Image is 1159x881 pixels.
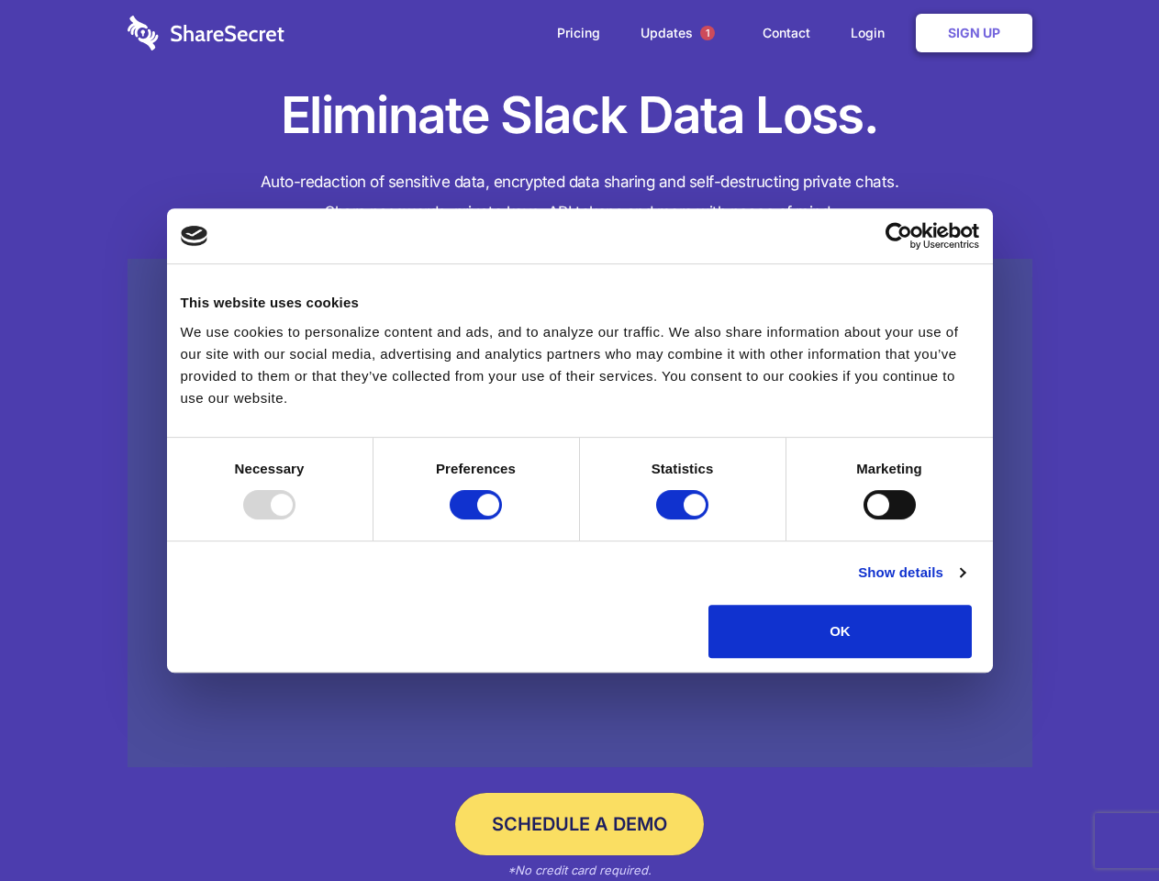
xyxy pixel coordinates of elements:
a: Contact [744,5,829,61]
div: We use cookies to personalize content and ads, and to analyze our traffic. We also share informat... [181,321,979,409]
span: 1 [700,26,715,40]
a: Schedule a Demo [455,793,704,855]
strong: Necessary [235,461,305,476]
img: logo [181,226,208,246]
a: Show details [858,562,964,584]
strong: Statistics [652,461,714,476]
div: This website uses cookies [181,292,979,314]
a: Wistia video thumbnail [128,259,1032,768]
img: logo-wordmark-white-trans-d4663122ce5f474addd5e946df7df03e33cb6a1c49d2221995e7729f52c070b2.svg [128,16,284,50]
a: Usercentrics Cookiebot - opens in a new window [819,222,979,250]
a: Sign Up [916,14,1032,52]
a: Login [832,5,912,61]
a: Pricing [539,5,619,61]
em: *No credit card required. [507,863,652,877]
h1: Eliminate Slack Data Loss. [128,83,1032,149]
button: OK [708,605,972,658]
strong: Marketing [856,461,922,476]
h4: Auto-redaction of sensitive data, encrypted data sharing and self-destructing private chats. Shar... [128,167,1032,228]
strong: Preferences [436,461,516,476]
